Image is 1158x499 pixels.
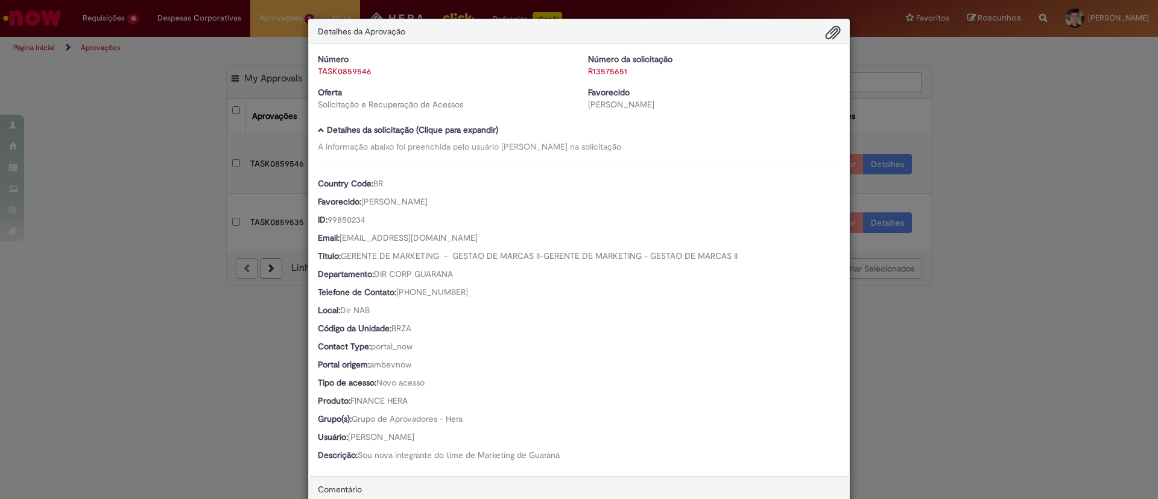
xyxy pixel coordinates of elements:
span: ambevnow [370,359,411,370]
span: Detalhes da Aprovação [318,26,405,37]
span: Grupo de Aprovadores - Hera [352,413,463,424]
div: [PERSON_NAME] [588,98,840,110]
b: ID: [318,214,327,225]
span: Novo acesso [376,377,425,388]
span: [EMAIL_ADDRESS][DOMAIN_NAME] [340,232,478,243]
h5: Detalhes da solicitação (Clique para expandir) [318,126,840,135]
b: Descrição: [318,450,358,460]
span: DIR CORP GUARANA [374,269,453,279]
b: Contact Type: [318,341,371,352]
b: Favorecido: [318,196,361,207]
a: TASK0859546 [318,66,372,77]
b: Usuário: [318,431,348,442]
b: Local: [318,305,340,316]
span: BR [373,178,383,189]
b: Portal origem: [318,359,370,370]
b: Código da Unidade: [318,323,391,334]
div: Solicitação e Recuperação de Acessos [318,98,570,110]
span: FINANCE HERA [350,395,408,406]
b: Número [318,54,349,65]
span: BRZA [391,323,411,334]
b: Grupo(s): [318,413,352,424]
span: Sou nova integrante do time de Marketing de Guaraná [358,450,560,460]
span: [PERSON_NAME] [348,431,414,442]
span: Comentário [318,484,362,495]
div: A informação abaixo foi preenchida pelo usuário [PERSON_NAME] na solicitação [318,141,840,153]
b: Título: [318,250,341,261]
b: Número da solicitação [588,54,672,65]
b: Country Code: [318,178,373,189]
b: Detalhes da solicitação (Clique para expandir) [327,124,498,135]
b: Departamento: [318,269,374,279]
b: Favorecido [588,87,630,98]
span: GERENTE DE MARKETING - GESTAO DE MARCAS II-GERENTE DE MARKETING - GESTAO DE MARCAS II [341,250,738,261]
span: [PHONE_NUMBER] [396,287,468,297]
b: Oferta [318,87,342,98]
span: 99850234 [327,214,365,225]
span: [PERSON_NAME] [361,196,428,207]
b: Tipo de acesso: [318,377,376,388]
b: Produto: [318,395,350,406]
a: R13575651 [588,66,627,77]
b: Email: [318,232,340,243]
span: portal_now [371,341,413,352]
b: Telefone de Contato: [318,287,396,297]
span: Dir NAB [340,305,370,316]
